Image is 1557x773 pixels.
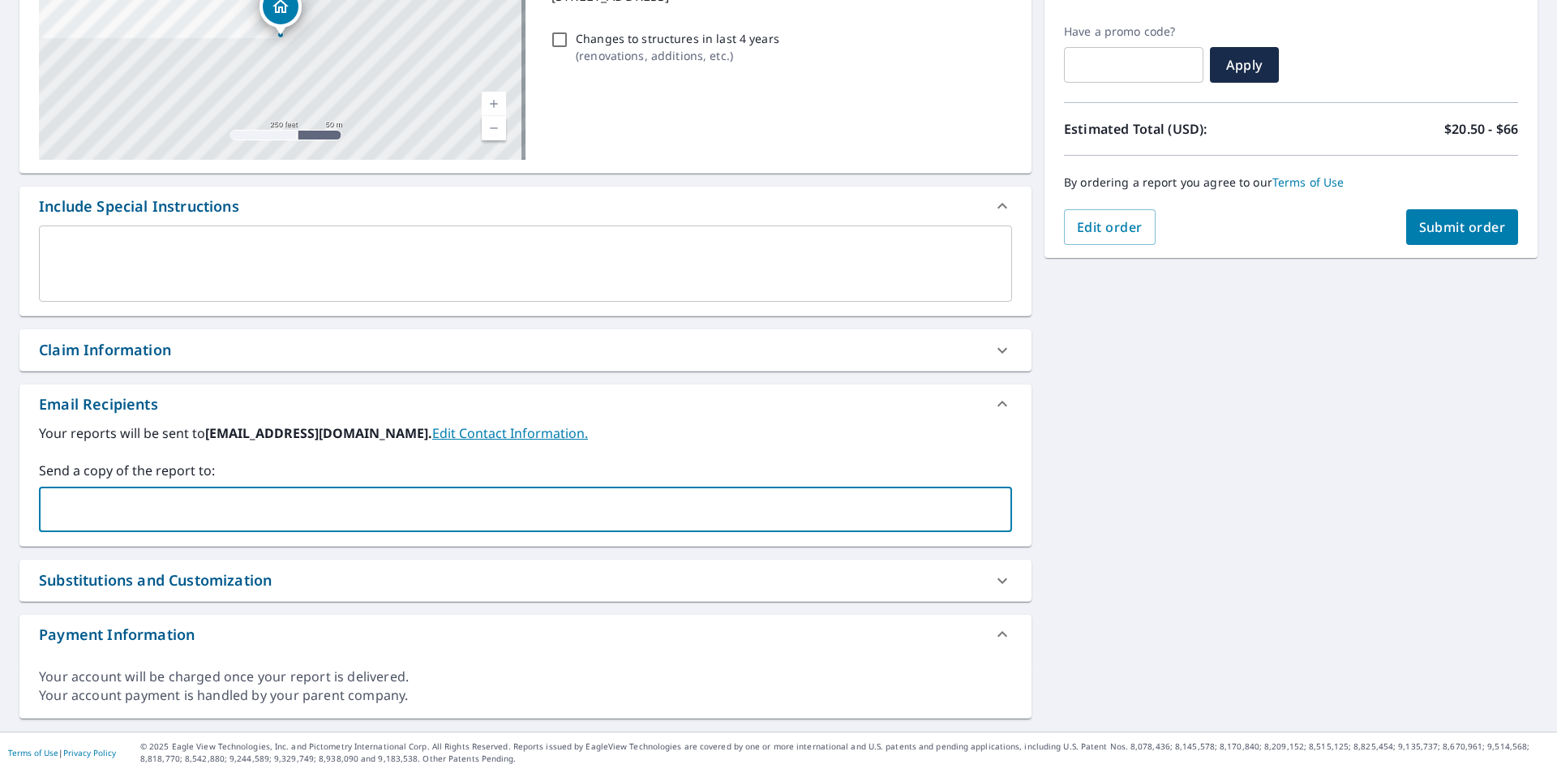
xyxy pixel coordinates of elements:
[1064,175,1518,190] p: By ordering a report you agree to our
[8,747,58,758] a: Terms of Use
[8,748,116,758] p: |
[1272,174,1345,190] a: Terms of Use
[39,339,171,361] div: Claim Information
[1064,119,1291,139] p: Estimated Total (USD):
[140,741,1549,765] p: © 2025 Eagle View Technologies, Inc. and Pictometry International Corp. All Rights Reserved. Repo...
[1064,24,1203,39] label: Have a promo code?
[1419,218,1506,236] span: Submit order
[482,116,506,140] a: Current Level 17, Zoom Out
[19,615,1032,654] div: Payment Information
[39,195,239,217] div: Include Special Instructions
[39,393,158,415] div: Email Recipients
[482,92,506,116] a: Current Level 17, Zoom In
[39,686,1012,705] div: Your account payment is handled by your parent company.
[1223,56,1266,74] span: Apply
[39,624,195,646] div: Payment Information
[576,47,779,64] p: ( renovations, additions, etc. )
[19,329,1032,371] div: Claim Information
[1406,209,1519,245] button: Submit order
[1444,119,1518,139] p: $20.50 - $66
[39,461,1012,480] label: Send a copy of the report to:
[1210,47,1279,83] button: Apply
[39,423,1012,443] label: Your reports will be sent to
[63,747,116,758] a: Privacy Policy
[205,424,432,442] b: [EMAIL_ADDRESS][DOMAIN_NAME].
[39,569,272,591] div: Substitutions and Customization
[19,384,1032,423] div: Email Recipients
[19,560,1032,601] div: Substitutions and Customization
[432,424,588,442] a: EditContactInfo
[39,668,1012,686] div: Your account will be charged once your report is delivered.
[19,187,1032,225] div: Include Special Instructions
[1077,218,1143,236] span: Edit order
[1064,209,1156,245] button: Edit order
[576,30,779,47] p: Changes to structures in last 4 years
